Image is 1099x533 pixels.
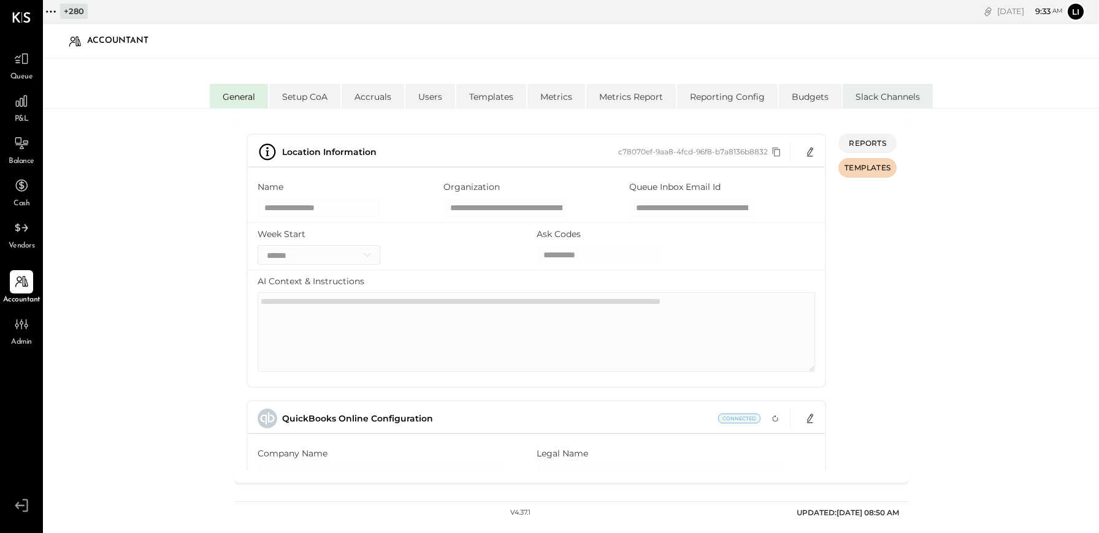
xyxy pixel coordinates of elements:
li: Templates [456,84,526,108]
div: + 280 [60,4,88,19]
label: Week Start [258,228,305,240]
label: AI Context & Instructions [258,275,364,287]
span: Location Information [282,146,377,157]
span: QuickBooks Online Configuration [282,413,433,424]
li: Metrics [527,84,585,108]
span: Admin [11,337,32,348]
span: Queue [10,72,33,83]
a: P&L [1,89,42,125]
a: Cash [1,174,42,210]
label: Name [258,181,283,193]
label: Queue Inbox Email Id [629,181,721,193]
div: v 4.37.1 [510,508,530,518]
li: Metrics Report [586,84,676,108]
span: UPDATED: [DATE] 08:50 AM [797,508,899,517]
span: Accountant [3,295,40,306]
li: Users [405,84,455,108]
button: REPORTS [838,134,897,153]
div: copy link [982,5,994,18]
li: Budgets [779,84,841,108]
span: Balance [9,156,34,167]
li: Accruals [342,84,404,108]
li: Setup CoA [269,84,340,108]
span: REPORTS [849,138,886,148]
a: Vendors [1,216,42,252]
button: Copy id [768,146,785,158]
a: Accountant [1,270,42,306]
button: TEMPLATES [838,158,897,178]
div: [DATE] [997,6,1063,17]
div: Accountant [87,31,161,51]
label: Legal Name [537,447,588,459]
span: Current Status: Connected [718,414,760,423]
span: Cash [13,198,29,210]
a: Admin [1,312,42,348]
span: TEMPLATES [844,162,890,173]
button: Li [1066,2,1086,21]
label: Organization [443,181,500,193]
span: Vendors [9,241,35,252]
span: P&L [15,114,29,125]
label: Company Name [258,447,327,459]
div: c78070ef-9aa8-4fcd-96f8-b7a8136b8832 [618,146,785,158]
li: General [210,84,268,108]
li: Slack Channels [843,84,933,108]
a: Queue [1,47,42,83]
li: Reporting Config [677,84,778,108]
label: Ask Codes [537,228,581,240]
a: Balance [1,132,42,167]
